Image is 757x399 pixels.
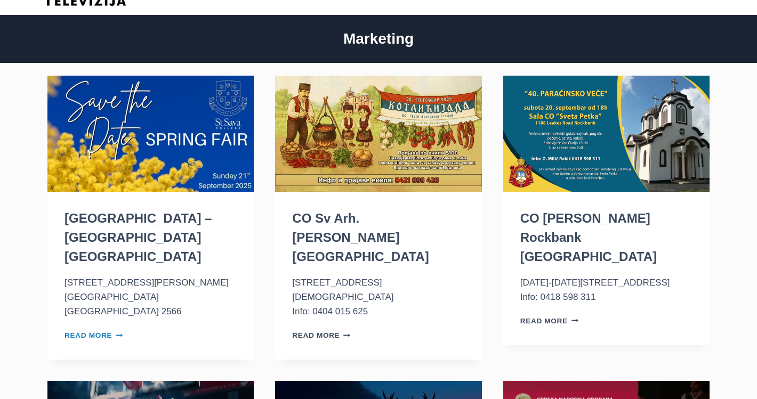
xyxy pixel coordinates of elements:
[65,211,212,264] a: [GEOGRAPHIC_DATA] – [GEOGRAPHIC_DATA] [GEOGRAPHIC_DATA]
[47,28,710,50] h2: Marketing
[520,317,579,325] a: Read More
[65,275,237,319] p: [STREET_ADDRESS][PERSON_NAME] [GEOGRAPHIC_DATA] [GEOGRAPHIC_DATA] 2566
[65,331,123,339] a: Read More
[292,331,351,339] a: Read More
[47,76,254,192] img: St Sava College – Varroville NSW
[520,275,692,304] p: [DATE]-[DATE][STREET_ADDRESS] Info: 0418 598 311
[503,76,710,192] img: CO Sv Petka Rockbank VIC
[292,275,464,319] p: [STREET_ADDRESS][DEMOGRAPHIC_DATA] Info: 0404 015 625
[520,211,657,264] a: CO [PERSON_NAME] Rockbank [GEOGRAPHIC_DATA]
[275,76,481,192] img: CO Sv Arh. Stefan Keysborough VIC
[292,211,429,264] a: CO Sv Arh. [PERSON_NAME] [GEOGRAPHIC_DATA]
